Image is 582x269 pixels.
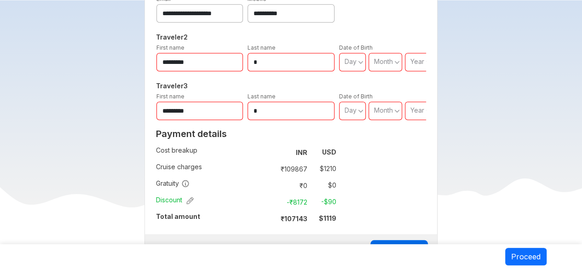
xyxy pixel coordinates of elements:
[154,32,428,43] h5: Traveler 2
[374,106,393,114] span: Month
[272,195,311,208] td: -₹ 8172
[154,80,428,92] h5: Traveler 3
[505,248,547,265] button: Proceed
[268,177,272,194] td: :
[410,106,424,114] span: Year
[358,57,363,67] svg: angle down
[156,128,336,139] h2: Payment details
[156,93,184,100] label: First name
[272,162,311,175] td: ₹ 109867
[296,149,307,156] strong: INR
[345,106,357,114] span: Day
[281,215,307,223] strong: ₹ 107143
[319,214,336,222] strong: $ 1119
[248,44,276,51] label: Last name
[394,57,400,67] svg: angle down
[394,106,400,115] svg: angle down
[156,144,268,160] td: Cost breakup
[156,195,194,205] span: Discount
[156,179,190,188] span: Gratuity
[410,57,424,65] span: Year
[268,194,272,210] td: :
[322,148,336,156] strong: USD
[374,57,393,65] span: Month
[426,57,431,67] svg: angle down
[311,162,336,175] td: $ 1210
[156,160,268,177] td: Cruise charges
[339,93,373,100] label: Date of Birth
[339,44,373,51] label: Date of Birth
[426,106,431,115] svg: angle down
[311,195,336,208] td: -$ 90
[272,179,311,192] td: ₹ 0
[345,57,357,65] span: Day
[268,144,272,160] td: :
[268,210,272,227] td: :
[311,179,336,192] td: $ 0
[248,93,276,100] label: Last name
[268,160,272,177] td: :
[156,44,184,51] label: First name
[358,106,363,115] svg: angle down
[370,240,428,262] button: Proceed
[156,212,200,220] strong: Total amount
